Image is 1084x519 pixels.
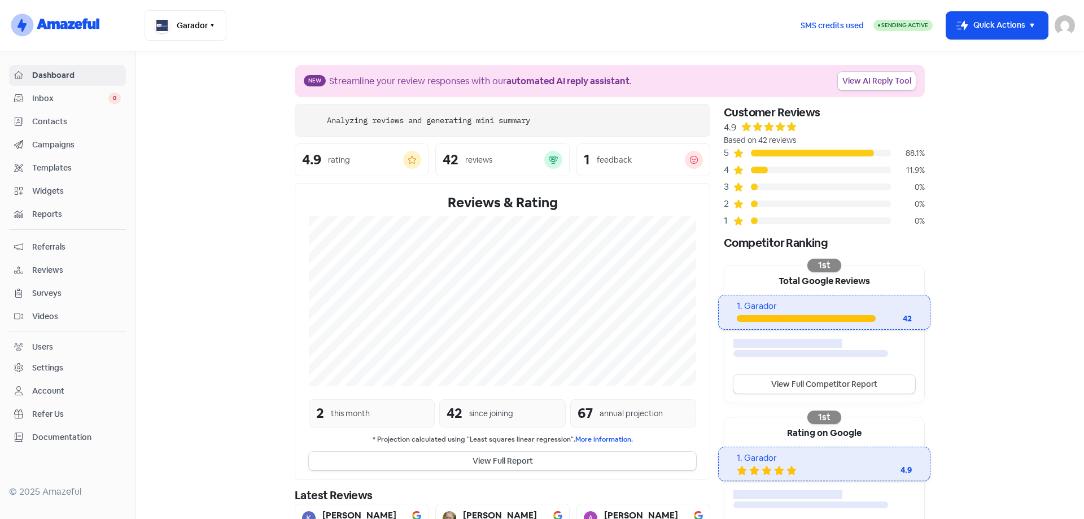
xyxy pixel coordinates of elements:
span: Templates [32,162,121,174]
button: View Full Report [309,452,696,470]
a: Surveys [9,283,126,304]
div: 1. Garador [737,300,911,313]
a: 1feedback [576,143,710,176]
div: Rating on Google [724,417,924,447]
div: Users [32,341,53,353]
div: 0% [891,198,925,210]
div: 4 [724,163,733,177]
a: 4.9rating [295,143,429,176]
a: View Full Competitor Report [733,375,915,394]
div: 5 [724,146,733,160]
a: Videos [9,306,126,327]
div: rating [328,154,350,166]
span: Reviews [32,264,121,276]
a: Documentation [9,427,126,448]
div: 1 [724,214,733,228]
b: automated AI reply assistant [506,75,630,87]
small: * Projection calculated using "Least squares linear regression". [309,434,696,445]
a: Reports [9,204,126,225]
a: Refer Us [9,404,126,425]
span: Contacts [32,116,121,128]
div: 1 [584,153,590,167]
div: 3 [724,180,733,194]
div: reviews [465,154,492,166]
img: User [1055,15,1075,36]
div: 4.9 [867,464,912,476]
span: Widgets [32,185,121,197]
a: Campaigns [9,134,126,155]
div: feedback [597,154,632,166]
span: Documentation [32,431,121,443]
div: Based on 42 reviews [724,134,925,146]
span: Referrals [32,241,121,253]
a: 42reviews [435,143,569,176]
div: 0% [891,215,925,227]
div: 4.9 [724,121,736,134]
span: Reports [32,208,121,220]
span: Inbox [32,93,108,104]
span: Sending Active [881,21,928,29]
div: 1. Garador [737,452,911,465]
span: Campaigns [32,139,121,151]
div: 0% [891,181,925,193]
div: 88.1% [891,147,925,159]
a: Settings [9,357,126,378]
a: SMS credits used [791,19,873,30]
a: Sending Active [873,19,933,32]
div: 42 [447,403,462,424]
div: Reviews & Rating [309,193,696,213]
span: Surveys [32,287,121,299]
div: 42 [443,153,458,167]
div: annual projection [600,408,663,420]
div: 11.9% [891,164,925,176]
div: since joining [469,408,513,420]
div: Account [32,385,64,397]
div: 2 [724,197,733,211]
div: Latest Reviews [295,487,710,504]
div: this month [331,408,370,420]
span: New [304,75,326,86]
a: Inbox 0 [9,88,126,109]
span: Videos [32,311,121,322]
a: Widgets [9,181,126,202]
div: Streamline your review responses with our . [329,75,632,88]
a: Dashboard [9,65,126,86]
a: More information. [575,435,633,444]
div: Competitor Ranking [724,234,925,251]
div: 4.9 [302,153,321,167]
div: Analyzing reviews and generating mini summary [327,115,530,127]
a: Templates [9,158,126,178]
span: Dashboard [32,69,121,81]
div: 2 [316,403,324,424]
button: Quick Actions [946,12,1048,39]
div: 1st [807,259,841,272]
a: Referrals [9,237,126,258]
div: 42 [876,313,912,325]
a: View AI Reply Tool [838,72,916,90]
a: Reviews [9,260,126,281]
div: © 2025 Amazeful [9,485,126,499]
span: 0 [108,93,121,104]
div: 1st [807,411,841,424]
span: Refer Us [32,408,121,420]
a: Contacts [9,111,126,132]
span: SMS credits used [801,20,864,32]
div: Total Google Reviews [724,265,924,295]
div: Customer Reviews [724,104,925,121]
a: Users [9,337,126,357]
div: Settings [32,362,63,374]
div: 67 [578,403,593,424]
a: Account [9,381,126,402]
button: Garador [145,10,226,41]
